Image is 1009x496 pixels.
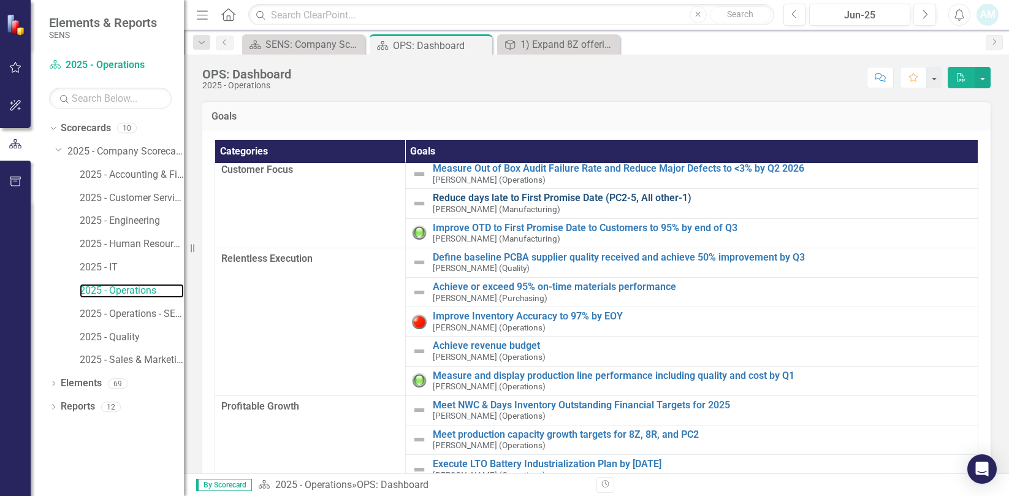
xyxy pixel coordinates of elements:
small: [PERSON_NAME] (Purchasing) [433,294,547,303]
img: Not Defined [412,344,427,359]
a: Execute LTO Battery Industrialization Plan by [DATE] [433,459,972,470]
div: 69 [108,378,128,389]
small: [PERSON_NAME] (Operations) [433,441,546,450]
a: Achieve revenue budget [433,340,972,351]
div: OPS: Dashboard [357,479,428,490]
a: Achieve or exceed 95% on-time materials performance [433,281,972,292]
small: [PERSON_NAME] (Operations) [433,382,546,391]
small: SENS [49,30,157,40]
img: Green: On Track [412,226,427,240]
span: Elements & Reports [49,15,157,30]
h3: Goals [211,111,981,122]
span: Profitable Growth [221,400,399,414]
div: » [258,478,587,492]
small: [PERSON_NAME] (Operations) [433,175,546,185]
img: Not Defined [412,167,427,181]
input: Search ClearPoint... [248,4,774,26]
div: 1) Expand 8Z offering, including providing alternate battery technology/supplier, while executing... [520,37,617,52]
a: Measure and display production line performance including quality and cost by Q1 [433,370,972,381]
small: [PERSON_NAME] (Quality) [433,264,530,273]
button: Jun-25 [809,4,910,26]
small: [PERSON_NAME] (Operations) [433,323,546,332]
div: 2025 - Operations [202,81,291,90]
a: Reports [61,400,95,414]
small: [PERSON_NAME] (Manufacturing) [433,205,560,214]
a: 2025 - Quality [80,330,184,345]
a: 2025 - Customer Service [80,191,184,205]
a: Improve Inventory Accuracy to 97% by EOY [433,311,972,322]
img: ClearPoint Strategy [6,13,28,35]
img: Not Defined [412,462,427,477]
div: 12 [101,402,121,412]
img: Not Defined [412,196,427,211]
a: 2025 - Operations [49,58,172,72]
a: 2025 - Human Resources [80,237,184,251]
small: [PERSON_NAME] (Manufacturing) [433,234,560,243]
a: 2025 - Accounting & Finance [80,168,184,182]
a: 2025 - Company Scorecard [67,145,184,159]
a: Meet production capacity growth targets for 8Z, 8R, and PC2 [433,429,972,440]
span: Search [727,9,753,19]
img: Not Defined [412,255,427,270]
span: Relentless Execution [221,252,399,266]
small: [PERSON_NAME] (Operations) [433,411,546,421]
img: Not Defined [412,432,427,447]
a: 2025 - Operations [275,479,352,490]
a: 2025 - IT [80,261,184,275]
a: 2025 - Sales & Marketing [80,353,184,367]
span: By Scorecard [196,479,252,491]
a: Scorecards [61,121,111,135]
button: Search [710,6,771,23]
input: Search Below... [49,88,172,109]
a: 2025 - Operations [80,284,184,298]
div: Open Intercom Messenger [967,454,997,484]
div: SENS: Company Scorecard [265,37,362,52]
div: 10 [117,123,137,134]
a: 2025 - Engineering [80,214,184,228]
a: SENS: Company Scorecard [245,37,362,52]
img: Not Defined [412,285,427,300]
a: Improve OTD to First Promise Date to Customers to 95% by end of Q3 [433,223,972,234]
div: Jun-25 [813,8,906,23]
a: Elements [61,376,102,391]
a: 1) Expand 8Z offering, including providing alternate battery technology/supplier, while executing... [500,37,617,52]
span: Customer Focus [221,163,399,177]
a: Reduce days late to First Promise Date (PC2-5, All other-1) [433,193,972,204]
button: AM [977,4,999,26]
a: Define baseline PCBA supplier quality received and achieve 50% improvement by Q3 [433,252,972,263]
small: [PERSON_NAME] (Operations) [433,353,546,362]
div: OPS: Dashboard [393,38,489,53]
img: Not Defined [412,403,427,418]
a: Measure Out of Box Audit Failure Rate and Reduce Major Defects to <3% by Q2 2026 [433,163,972,174]
img: Green: On Track [412,373,427,388]
a: Meet NWC & Days Inventory Outstanding Financial Targets for 2025 [433,400,972,411]
small: [PERSON_NAME] (Operations) [433,471,546,480]
img: Red: Critical Issues/Off-Track [412,315,427,329]
div: OPS: Dashboard [202,67,291,81]
a: 2025 - Operations - SENS Legacy KPIs [80,307,184,321]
